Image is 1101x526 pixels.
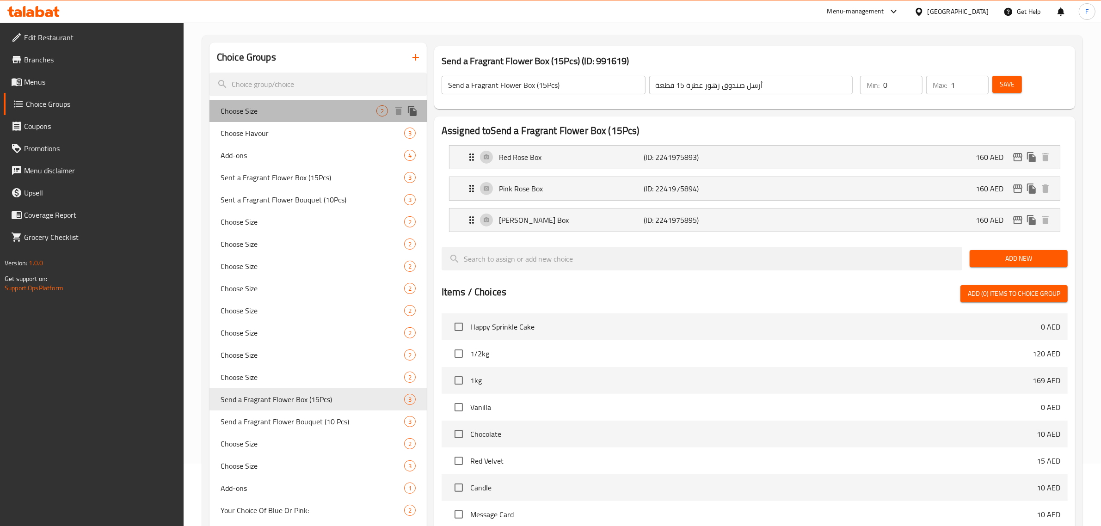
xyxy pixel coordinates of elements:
[209,100,427,122] div: Choose Size2deleteduplicate
[405,306,415,315] span: 2
[405,484,415,493] span: 1
[644,183,741,194] p: (ID: 2241975894)
[404,216,416,227] div: Choices
[1085,6,1089,17] span: F
[1039,213,1052,227] button: delete
[449,146,1060,169] div: Expand
[209,277,427,300] div: Choose Size2
[4,182,184,204] a: Upsell
[24,54,177,65] span: Branches
[221,305,404,316] span: Choose Size
[933,80,947,91] p: Max:
[449,317,468,336] span: Select choice
[404,372,416,383] div: Choices
[867,80,880,91] p: Min:
[209,189,427,211] div: Sent a Fragrant Flower Bouquet (10Pcs)3
[4,49,184,71] a: Branches
[209,300,427,322] div: Choose Size2
[470,509,1037,520] span: Message Card
[470,402,1041,413] span: Vanilla
[221,438,404,449] span: Choose Size
[470,455,1037,466] span: Red Velvet
[1025,182,1039,196] button: duplicate
[209,166,427,189] div: Sent a Fragrant Flower Box (15Pcs)3
[449,371,468,390] span: Select choice
[405,373,415,382] span: 2
[221,194,404,205] span: Sent a Fragrant Flower Bouquet (10Pcs)
[1025,150,1039,164] button: duplicate
[209,388,427,410] div: Send a Fragrant Flower Box (15Pcs)3
[404,349,416,361] div: Choices
[24,187,177,198] span: Upsell
[449,424,468,444] span: Select choice
[1025,213,1039,227] button: duplicate
[209,255,427,277] div: Choose Size2
[470,321,1041,332] span: Happy Sprinkle Cake
[449,177,1060,200] div: Expand
[4,115,184,137] a: Coupons
[405,173,415,182] span: 3
[827,6,884,17] div: Menu-management
[928,6,989,17] div: [GEOGRAPHIC_DATA]
[4,159,184,182] a: Menu disclaimer
[405,395,415,404] span: 3
[404,505,416,516] div: Choices
[404,172,416,183] div: Choices
[404,261,416,272] div: Choices
[992,76,1022,93] button: Save
[405,506,415,515] span: 2
[470,375,1033,386] span: 1kg
[24,209,177,220] span: Coverage Report
[442,204,1068,236] li: Expand
[221,483,404,494] span: Add-ons
[404,483,416,494] div: Choices
[24,121,177,132] span: Coupons
[392,104,406,118] button: delete
[209,477,427,499] div: Add-ons1
[1041,321,1060,332] p: 0 AED
[377,107,388,116] span: 2
[404,283,416,294] div: Choices
[499,214,644,226] p: [PERSON_NAME] Box
[221,460,404,471] span: Choose Size
[644,152,741,163] p: (ID: 2241975893)
[209,211,427,233] div: Choose Size2
[470,348,1033,359] span: 1/2kg
[1011,150,1025,164] button: edit
[442,141,1068,173] li: Expand
[209,322,427,344] div: Choose Size2
[405,262,415,271] span: 2
[209,366,427,388] div: Choose Size2
[405,440,415,448] span: 2
[499,152,644,163] p: Red Rose Box
[221,150,404,161] span: Add-ons
[1037,455,1060,466] p: 15 AED
[1011,213,1025,227] button: edit
[221,394,404,405] span: Send a Fragrant Flower Box (15Pcs)
[1033,375,1060,386] p: 169 AED
[221,128,404,139] span: Choose Flavour
[406,104,419,118] button: duplicate
[499,183,644,194] p: Pink Rose Box
[221,239,404,250] span: Choose Size
[26,98,177,110] span: Choice Groups
[449,451,468,471] span: Select choice
[442,285,506,299] h2: Items / Choices
[24,143,177,154] span: Promotions
[404,194,416,205] div: Choices
[449,344,468,363] span: Select choice
[404,305,416,316] div: Choices
[4,93,184,115] a: Choice Groups
[968,288,1060,300] span: Add (0) items to choice group
[976,183,1011,194] p: 160 AED
[404,460,416,471] div: Choices
[976,152,1011,163] p: 160 AED
[1037,428,1060,440] p: 10 AED
[4,137,184,159] a: Promotions
[405,462,415,471] span: 3
[1037,482,1060,493] p: 10 AED
[4,226,184,248] a: Grocery Checklist
[970,250,1068,267] button: Add New
[442,173,1068,204] li: Expand
[1037,509,1060,520] p: 10 AED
